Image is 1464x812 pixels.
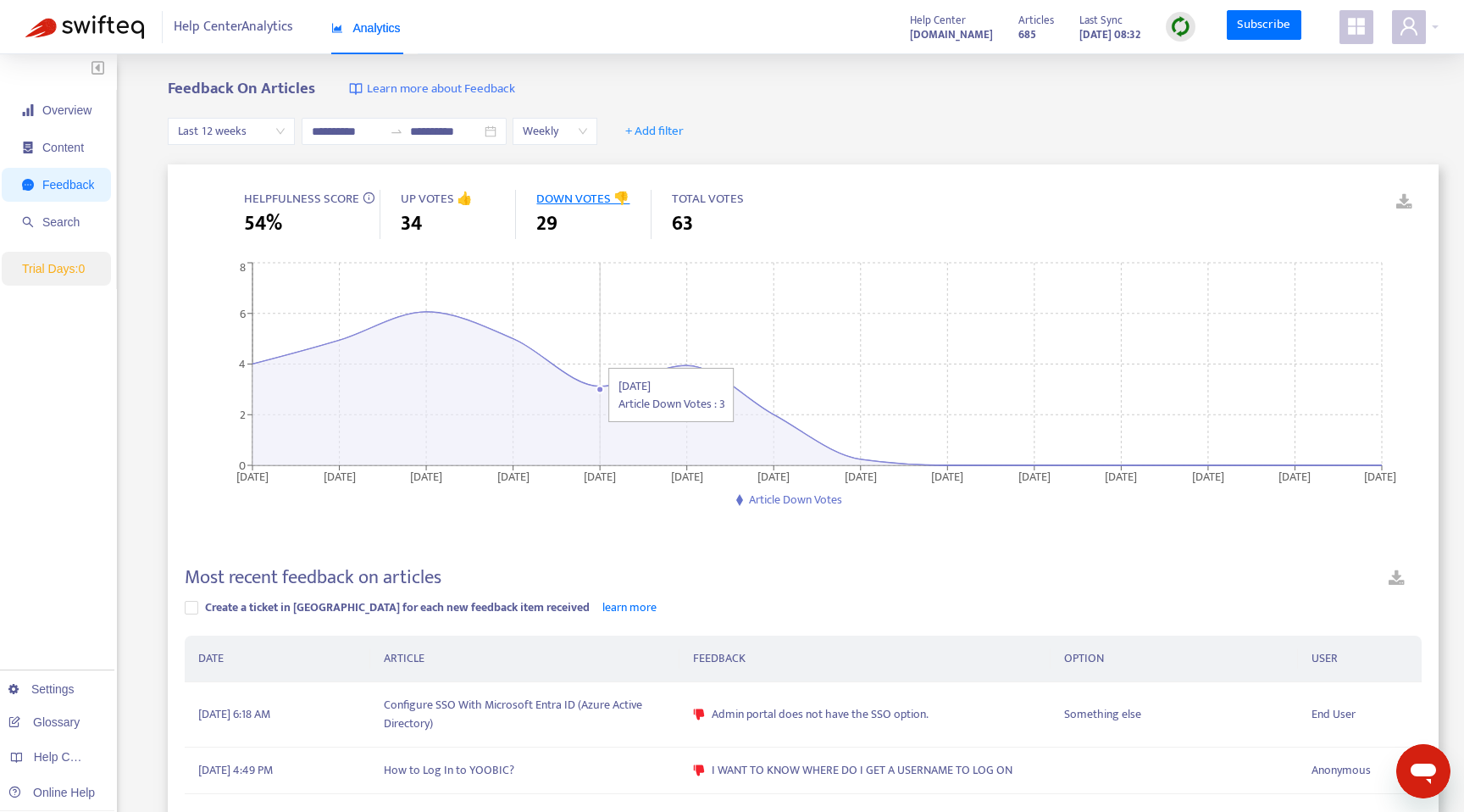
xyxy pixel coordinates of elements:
a: learn more [602,598,657,617]
a: Learn more about Feedback [349,80,515,99]
img: Swifteq [25,15,144,39]
span: Overview [42,103,91,117]
span: Articles [1018,11,1054,30]
tspan: [DATE] [671,466,703,486]
span: message [22,179,34,191]
span: Feedback [42,178,94,192]
span: Article Down Votes [749,490,842,509]
span: Trial Days: 0 [22,262,85,275]
img: image-link [349,82,363,96]
span: Content [42,141,84,154]
span: Anonymous [1311,761,1371,780]
span: Learn more about Feedback [367,80,515,99]
span: Something else [1064,705,1141,724]
th: DATE [185,636,370,682]
span: 63 [672,209,693,239]
tspan: 6 [240,303,246,323]
span: appstore [1346,16,1367,36]
span: Search [42,215,80,229]
span: HELPFULNESS SCORE [244,188,359,209]
a: Settings [8,682,75,696]
a: Online Help [8,786,95,799]
span: [DATE] 4:49 PM [198,761,273,780]
span: to [390,125,403,138]
tspan: [DATE] [324,466,356,486]
strong: 685 [1018,25,1036,44]
button: + Add filter [613,118,696,145]
tspan: [DATE] [845,466,877,486]
tspan: [DATE] [1106,466,1138,486]
span: Create a ticket in [GEOGRAPHIC_DATA] for each new feedback item received [205,598,590,617]
span: search [22,216,34,228]
span: dislike [693,709,705,720]
span: Admin portal does not have the SSO option. [712,705,929,724]
b: Feedback On Articles [168,75,315,102]
tspan: 4 [239,354,246,374]
span: Last 12 weeks [178,119,285,144]
tspan: [DATE] [758,466,790,486]
span: Last Sync [1079,11,1123,30]
tspan: [DATE] [236,466,269,486]
tspan: 8 [240,258,246,277]
th: ARTICLE [370,636,679,682]
span: + Add filter [625,121,684,142]
tspan: [DATE] [497,466,530,486]
span: Help Center Analytics [174,11,293,43]
tspan: [DATE] [1018,466,1051,486]
span: area-chart [331,22,343,34]
th: OPTION [1051,636,1298,682]
tspan: [DATE] [1364,466,1396,486]
span: Weekly [523,119,587,144]
tspan: [DATE] [1192,466,1224,486]
tspan: [DATE] [585,466,617,486]
span: Help Center [910,11,966,30]
span: Analytics [331,21,401,35]
tspan: [DATE] [411,466,443,486]
td: How to Log In to YOOBIC? [370,748,679,794]
span: End User [1311,705,1356,724]
tspan: 0 [239,455,246,475]
a: Subscribe [1227,10,1301,41]
a: Glossary [8,715,80,729]
tspan: [DATE] [932,466,964,486]
iframe: Button to launch messaging window [1396,744,1450,798]
span: swap-right [390,125,403,138]
span: signal [22,104,34,116]
span: [DATE] 6:18 AM [198,705,270,724]
a: [DOMAIN_NAME] [910,25,993,44]
span: 54% [244,209,282,239]
strong: [DATE] 08:32 [1079,25,1140,44]
span: 34 [401,209,422,239]
span: 29 [536,209,557,239]
img: sync.dc5367851b00ba804db3.png [1170,16,1191,37]
td: Configure SSO With Microsoft Entra ID (Azure Active Directory) [370,682,679,748]
h4: Most recent feedback on articles [185,566,441,589]
span: UP VOTES 👍 [401,188,473,209]
th: USER [1298,636,1422,682]
span: TOTAL VOTES [672,188,744,209]
span: DOWN VOTES 👎 [536,188,629,209]
span: user [1399,16,1419,36]
tspan: 2 [240,405,246,425]
span: dislike [693,765,705,776]
span: Help Centers [34,750,103,764]
tspan: [DATE] [1279,466,1311,486]
span: I WANT TO KNOW WHERE DO I GET A USERNAME TO LOG ON [712,761,1012,780]
th: FEEDBACK [679,636,1051,682]
span: container [22,142,34,153]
